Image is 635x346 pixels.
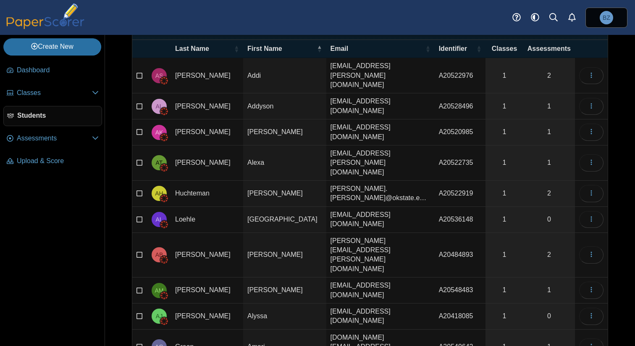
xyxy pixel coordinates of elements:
a: 1 [485,304,523,329]
span: Email : Activate to sort [425,45,430,53]
span: First Name : Activate to invert sorting [317,45,322,53]
td: [EMAIL_ADDRESS][PERSON_NAME][DOMAIN_NAME] [326,145,435,181]
span: Assessments [17,134,92,143]
img: canvas-logo.png [160,77,168,85]
img: canvas-logo.png [160,194,168,203]
img: canvas-logo.png [160,107,168,116]
a: Dashboard [3,61,102,81]
td: [PERSON_NAME] [243,277,326,304]
span: Allyson McCraw [155,288,164,293]
span: Upload & Score [17,156,99,166]
img: canvas-logo.png [160,317,168,325]
td: Loehle [171,207,243,233]
td: [PERSON_NAME] [171,145,243,181]
td: [EMAIL_ADDRESS][DOMAIN_NAME] [326,277,435,304]
a: PaperScorer [3,23,87,30]
td: A20520985 [435,119,486,145]
td: [PERSON_NAME] [171,277,243,304]
td: Addyson [243,93,326,119]
td: A20418085 [435,304,486,330]
a: 1 [485,277,523,303]
td: [EMAIL_ADDRESS][DOMAIN_NAME] [326,207,435,233]
span: alexander.huchteman@okstate.edu [331,185,427,201]
a: 0 [523,207,575,232]
span: Email [331,44,424,53]
span: Allison Booker [155,252,163,258]
span: Addi Schneider [155,73,163,79]
a: 1 [485,58,523,93]
td: [PERSON_NAME] [243,119,326,145]
td: [PERSON_NAME][EMAIL_ADDRESS][PERSON_NAME][DOMAIN_NAME] [326,233,435,278]
a: Upload & Score [3,151,102,172]
img: canvas-logo.png [160,220,168,229]
a: 1 [485,145,523,180]
a: Create New [3,38,101,55]
td: A20522976 [435,58,486,93]
a: 1 [523,93,575,119]
img: canvas-logo.png [160,133,168,142]
td: [PERSON_NAME] [243,233,326,278]
td: [PERSON_NAME] [243,181,326,207]
td: A20522919 [435,181,486,207]
span: Identifier : Activate to sort [476,45,481,53]
img: canvas-logo.png [160,164,168,172]
span: Alex Knecht [155,129,163,135]
span: Alexa Terry [156,160,163,166]
a: 1 [485,233,523,277]
a: 1 [485,207,523,232]
span: Alyssa Johnson [156,313,163,319]
span: Alexander Huchteman [155,190,163,196]
a: 1 [523,119,575,145]
td: A20536148 [435,207,486,233]
a: 1 [485,181,523,206]
span: Students [17,111,98,120]
td: Alyssa [243,304,326,330]
a: 1 [523,145,575,180]
span: Classes [17,88,92,98]
td: A20522735 [435,145,486,181]
a: Students [3,106,102,126]
span: Alexandria Loehle [155,217,163,222]
span: Assessments [527,44,571,53]
a: Assessments [3,129,102,149]
td: [PERSON_NAME] [171,233,243,278]
a: 1 [485,93,523,119]
a: 2 [523,58,575,93]
td: Alexa [243,145,326,181]
td: [EMAIL_ADDRESS][PERSON_NAME][DOMAIN_NAME] [326,58,435,93]
a: 2 [523,233,575,277]
td: A20548483 [435,277,486,304]
span: Classes [490,44,519,53]
td: Addi [243,58,326,93]
td: [EMAIL_ADDRESS][DOMAIN_NAME] [326,304,435,330]
span: Bo Zhang [600,11,613,24]
a: Alerts [563,8,581,27]
img: canvas-logo.png [160,256,168,264]
span: Bo Zhang [603,15,610,21]
td: [EMAIL_ADDRESS][DOMAIN_NAME] [326,119,435,145]
a: 1 [523,277,575,303]
td: A20528496 [435,93,486,119]
a: 1 [485,119,523,145]
span: Addyson Littke [155,103,163,109]
td: [PERSON_NAME] [171,304,243,330]
span: Identifier [439,44,475,53]
td: [EMAIL_ADDRESS][DOMAIN_NAME] [326,93,435,119]
img: PaperScorer [3,3,87,29]
span: Last Name : Activate to sort [234,45,239,53]
img: canvas-logo.png [160,291,168,300]
td: [PERSON_NAME] [171,58,243,93]
td: A20484893 [435,233,486,278]
a: Bo Zhang [585,8,627,28]
a: 2 [523,181,575,206]
span: First Name [247,44,315,53]
a: 0 [523,304,575,329]
span: Dashboard [17,66,99,75]
a: Classes [3,83,102,103]
span: Last Name [175,44,232,53]
td: Huchteman [171,181,243,207]
td: [PERSON_NAME] [171,119,243,145]
td: [PERSON_NAME] [171,93,243,119]
td: [GEOGRAPHIC_DATA] [243,207,326,233]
